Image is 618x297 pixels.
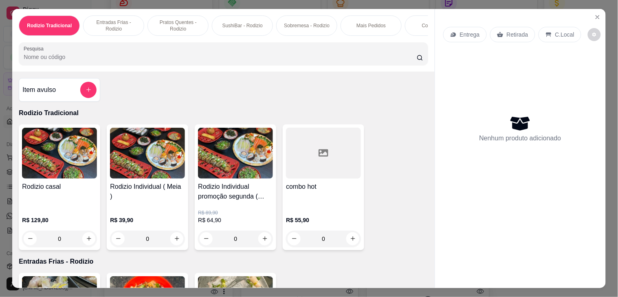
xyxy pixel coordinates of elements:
[22,85,56,95] h4: Item avulso
[356,22,386,29] p: Mais Pedidos
[110,128,185,179] img: product-image
[22,128,97,179] img: product-image
[24,232,37,245] button: decrease-product-quantity
[198,182,273,201] h4: Rodizio Individual promoção segunda ( Inteiro )
[286,216,361,224] p: R$ 55,90
[479,133,561,143] p: Nenhum produto adicionado
[19,257,428,266] p: Entradas Frias - Rodizio
[286,182,361,192] h4: combo hot
[110,216,185,224] p: R$ 39,90
[422,22,449,29] p: Combinados
[154,19,202,32] p: Pratos Quentes - Rodizio
[198,128,273,179] img: product-image
[19,108,428,118] p: Rodizio Tradicional
[507,31,528,39] p: Retirada
[170,232,183,245] button: increase-product-quantity
[555,31,574,39] p: C.Local
[588,28,601,41] button: decrease-product-quantity
[22,182,97,192] h4: Rodizio casal
[284,22,330,29] p: Sobremesa - Rodizio
[346,232,359,245] button: increase-product-quantity
[27,22,72,29] p: Rodizio Tradicional
[22,216,97,224] p: R$ 129,80
[80,82,97,98] button: add-separate-item
[24,45,46,52] label: Pesquisa
[222,22,263,29] p: SushiBar - Rodizio
[112,232,125,245] button: decrease-product-quantity
[110,182,185,201] h4: Rodizio Individual ( Meia )
[591,11,604,24] button: Close
[24,53,417,61] input: Pesquisa
[198,210,273,216] p: R$ 89,90
[82,232,95,245] button: increase-product-quantity
[90,19,137,32] p: Entradas Frias - Rodizio
[288,232,301,245] button: decrease-product-quantity
[460,31,480,39] p: Entrega
[198,216,273,224] p: R$ 64,90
